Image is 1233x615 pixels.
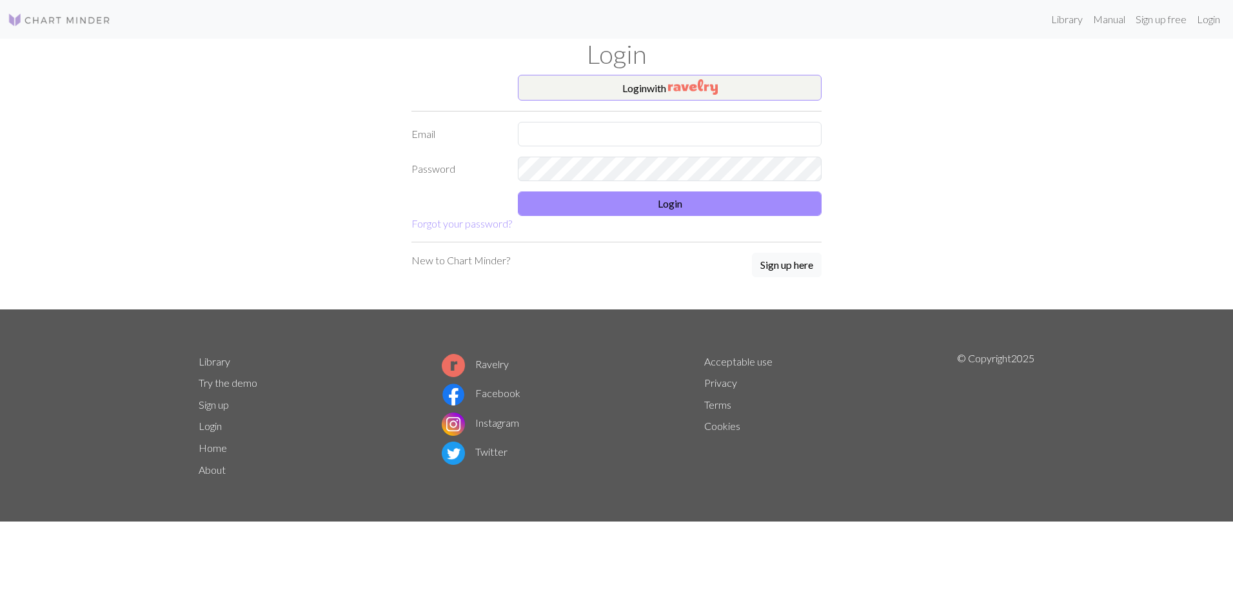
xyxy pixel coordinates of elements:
[704,398,731,411] a: Terms
[411,253,510,268] p: New to Chart Minder?
[199,464,226,476] a: About
[442,383,465,406] img: Facebook logo
[752,253,822,277] button: Sign up here
[1130,6,1192,32] a: Sign up free
[442,354,465,377] img: Ravelry logo
[442,442,465,465] img: Twitter logo
[1088,6,1130,32] a: Manual
[668,79,718,95] img: Ravelry
[404,122,510,146] label: Email
[442,358,509,370] a: Ravelry
[442,445,508,458] a: Twitter
[752,253,822,278] a: Sign up here
[704,420,740,432] a: Cookies
[442,413,465,436] img: Instagram logo
[199,376,257,389] a: Try the demo
[199,355,230,367] a: Library
[411,217,512,229] a: Forgot your password?
[1046,6,1088,32] a: Library
[8,12,111,28] img: Logo
[191,39,1042,70] h1: Login
[1192,6,1225,32] a: Login
[442,416,519,429] a: Instagram
[199,420,222,432] a: Login
[518,191,822,216] button: Login
[199,398,229,411] a: Sign up
[957,351,1034,481] p: © Copyright 2025
[199,442,227,454] a: Home
[518,75,822,101] button: Loginwith
[704,355,773,367] a: Acceptable use
[442,387,520,399] a: Facebook
[404,157,510,181] label: Password
[704,376,737,389] a: Privacy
